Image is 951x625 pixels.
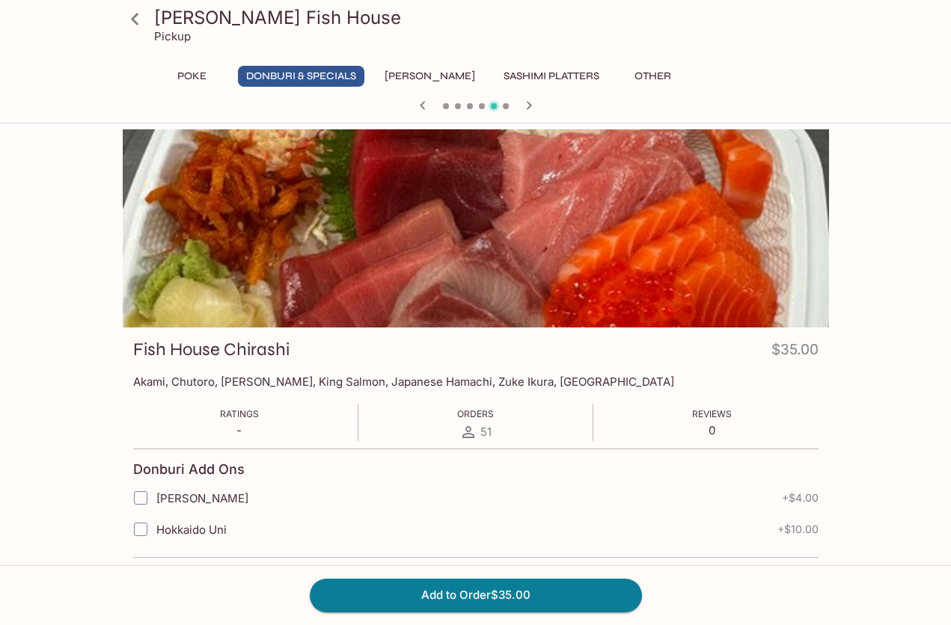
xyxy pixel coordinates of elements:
p: 0 [692,423,732,437]
button: Add to Order$35.00 [310,579,642,612]
span: + $4.00 [782,492,819,504]
h4: $35.00 [771,338,819,367]
span: Hokkaido Uni [156,523,227,537]
span: Ratings [220,408,259,419]
button: Other [620,66,687,87]
span: 51 [480,425,492,439]
button: Donburi & Specials [238,66,364,87]
button: Poke [159,66,226,87]
span: + $10.00 [777,523,819,535]
span: [PERSON_NAME] [156,491,248,505]
button: Sashimi Platters [495,66,608,87]
button: [PERSON_NAME] [376,66,483,87]
h3: [PERSON_NAME] Fish House [154,6,823,29]
h3: Fish House Chirashi [133,338,290,361]
span: Orders [457,408,494,419]
p: Pickup [154,29,191,43]
span: Reviews [692,408,732,419]
p: - [220,423,259,437]
h4: Donburi Add Ons [133,461,245,478]
p: Akami, Chutoro, [PERSON_NAME], King Salmon, Japanese Hamachi, Zuke Ikura, [GEOGRAPHIC_DATA] [133,375,819,389]
div: Fish House Chirashi [123,129,829,327]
